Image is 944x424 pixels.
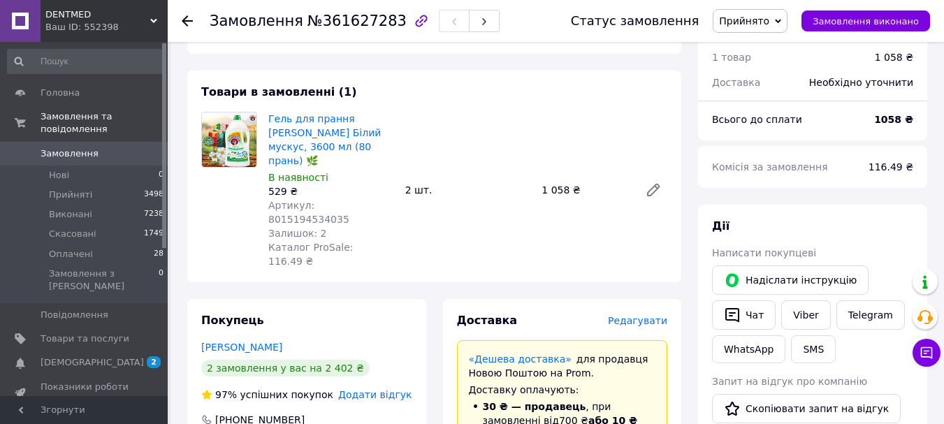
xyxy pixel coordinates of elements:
[719,15,769,27] span: Прийнято
[182,14,193,28] div: Повернутися назад
[201,342,282,353] a: [PERSON_NAME]
[147,356,161,368] span: 2
[712,247,816,258] span: Написати покупцеві
[41,309,108,321] span: Повідомлення
[712,265,869,295] button: Надіслати інструкцію
[639,176,667,204] a: Редагувати
[268,242,353,267] span: Каталог ProSale: 116.49 ₴
[45,21,168,34] div: Ваш ID: 552398
[268,228,327,239] span: Залишок: 2
[49,248,93,261] span: Оплачені
[875,50,913,64] div: 1 058 ₴
[781,300,830,330] a: Viber
[874,114,913,125] b: 1058 ₴
[712,219,729,233] span: Дії
[268,172,328,183] span: В наявності
[268,200,349,225] span: Артикул: 8015194534035
[159,268,164,293] span: 0
[210,13,303,29] span: Замовлення
[400,180,537,200] div: 2 шт.
[49,169,69,182] span: Нові
[836,300,905,330] a: Telegram
[712,300,776,330] button: Чат
[338,389,412,400] span: Додати відгук
[712,376,867,387] span: Запит на відгук про компанію
[469,383,656,397] div: Доставку оплачують:
[268,184,394,198] div: 529 ₴
[7,49,165,74] input: Пошук
[215,389,237,400] span: 97%
[457,314,518,327] span: Доставка
[201,314,264,327] span: Покупець
[41,356,144,369] span: [DEMOGRAPHIC_DATA]
[41,147,99,160] span: Замовлення
[41,87,80,99] span: Головна
[159,169,164,182] span: 0
[268,113,381,166] a: Гель для прання [PERSON_NAME] Білий мускус, 3600 мл (80 прань) 🌿
[469,352,656,380] div: для продавця Новою Поштою на Prom.
[49,189,92,201] span: Прийняті
[712,77,760,88] span: Доставка
[49,228,96,240] span: Скасовані
[201,360,370,377] div: 2 замовлення у вас на 2 402 ₴
[202,112,256,167] img: Гель для прання Chante Clair Білий мускус, 3600 мл (80 прань) 🌿
[608,315,667,326] span: Редагувати
[571,14,699,28] div: Статус замовлення
[201,388,333,402] div: успішних покупок
[144,208,164,221] span: 7238
[144,228,164,240] span: 1749
[801,10,930,31] button: Замовлення виконано
[144,189,164,201] span: 3498
[49,268,159,293] span: Замовлення з [PERSON_NAME]
[536,180,634,200] div: 1 058 ₴
[813,16,919,27] span: Замовлення виконано
[41,332,129,345] span: Товари та послуги
[712,335,785,363] a: WhatsApp
[483,401,586,412] span: 30 ₴ — продавець
[869,161,913,173] span: 116.49 ₴
[154,248,164,261] span: 28
[41,381,129,406] span: Показники роботи компанії
[712,161,828,173] span: Комісія за замовлення
[712,114,802,125] span: Всього до сплати
[913,339,941,367] button: Чат з покупцем
[469,353,572,365] a: «Дешева доставка»
[712,52,751,63] span: 1 товар
[791,335,836,363] button: SMS
[45,8,150,21] span: DENTMED
[49,208,92,221] span: Виконані
[801,67,922,98] div: Необхідно уточнити
[41,110,168,136] span: Замовлення та повідомлення
[712,394,901,423] button: Скопіювати запит на відгук
[307,13,407,29] span: №361627283
[201,85,357,98] span: Товари в замовленні (1)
